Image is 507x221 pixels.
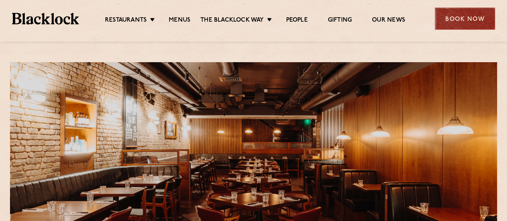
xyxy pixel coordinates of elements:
[169,16,190,25] a: Menus
[12,13,79,24] img: BL_Textured_Logo-footer-cropped.svg
[200,16,264,25] a: The Blacklock Way
[435,8,495,30] div: Book Now
[328,16,352,25] a: Gifting
[372,16,405,25] a: Our News
[105,16,147,25] a: Restaurants
[286,16,307,25] a: People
